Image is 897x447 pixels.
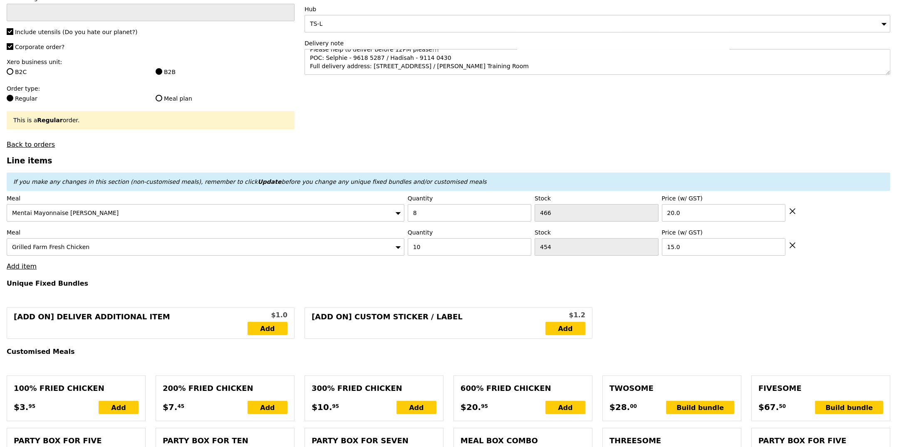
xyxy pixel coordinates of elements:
[461,435,585,447] div: Meal Box Combo
[13,116,288,124] div: This is a order.
[332,403,339,410] span: 95
[7,94,146,103] label: Regular
[662,194,785,203] label: Price (w/ GST)
[815,401,883,414] div: Build bundle
[28,403,35,410] span: 95
[258,178,281,185] b: Update
[461,401,481,413] span: $20.
[14,401,28,413] span: $3.
[535,194,658,203] label: Stock
[13,178,487,185] em: If you make any changes in this section (non-customised meals), remember to click before you chan...
[312,435,436,447] div: Party Box for Seven
[758,383,883,394] div: Fivesome
[305,39,890,47] label: Delivery note
[163,383,287,394] div: 200% Fried Chicken
[545,401,585,414] div: Add
[7,156,890,165] h3: Line items
[7,28,13,35] input: Include utensils (Do you hate our planet?)
[14,311,248,335] div: [Add on] Deliver Additional Item
[156,94,295,103] label: Meal plan
[7,228,404,237] label: Meal
[163,401,177,413] span: $7.
[7,279,890,287] h4: Unique Fixed Bundles
[37,117,62,123] b: Regular
[610,401,630,413] span: $28.
[7,262,37,270] a: Add item
[7,68,13,75] input: B2C
[248,322,287,335] a: Add
[15,44,64,50] span: Corporate order?
[481,403,488,410] span: 95
[7,43,13,50] input: Corporate order?
[7,58,295,66] label: Xero business unit:
[12,244,89,250] span: Grilled Farm Fresh Chicken
[408,194,531,203] label: Quantity
[396,401,436,414] div: Add
[666,401,734,414] div: Build bundle
[14,435,139,447] div: Party Box for Five
[535,228,658,237] label: Stock
[177,403,184,410] span: 45
[99,401,139,414] div: Add
[7,84,295,93] label: Order type:
[7,68,146,76] label: B2C
[545,310,585,320] div: $1.2
[610,435,734,447] div: Threesome
[408,228,531,237] label: Quantity
[7,95,13,101] input: Regular
[156,68,162,75] input: B2B
[305,5,890,13] label: Hub
[630,403,637,410] span: 00
[779,403,786,410] span: 50
[15,29,137,35] span: Include utensils (Do you hate our planet?)
[14,383,139,394] div: 100% Fried Chicken
[312,383,436,394] div: 300% Fried Chicken
[545,322,585,335] a: Add
[312,311,545,335] div: [Add on] Custom Sticker / Label
[312,401,332,413] span: $10.
[610,383,734,394] div: Twosome
[758,435,883,447] div: Party Box for Five
[461,383,585,394] div: 600% Fried Chicken
[12,210,119,216] span: Mentai Mayonnaise [PERSON_NAME]
[7,141,55,148] a: Back to orders
[7,348,890,356] h4: Customised Meals
[248,401,287,414] div: Add
[662,228,785,237] label: Price (w/ GST)
[156,68,295,76] label: B2B
[310,20,322,27] span: TS-L
[758,401,779,413] span: $67.
[248,310,287,320] div: $1.0
[7,194,404,203] label: Meal
[156,95,162,101] input: Meal plan
[163,435,287,447] div: Party Box for Ten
